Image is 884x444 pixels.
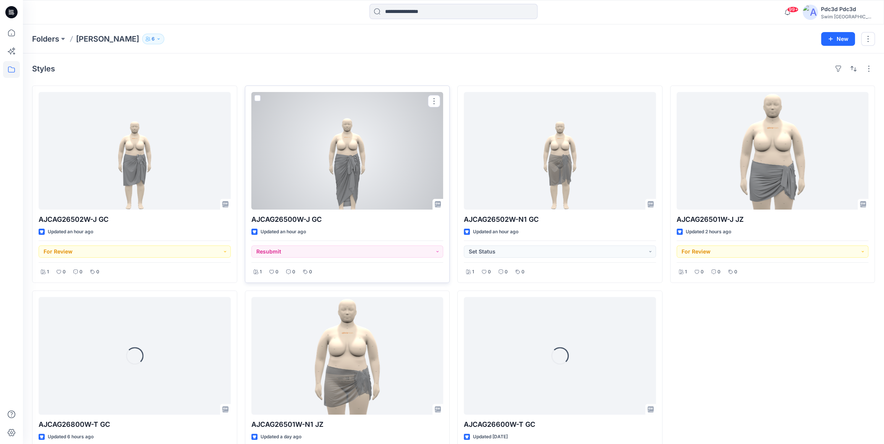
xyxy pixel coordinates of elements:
[701,268,704,276] p: 0
[787,6,798,13] span: 99+
[251,297,444,415] a: AJCAG26501W-N1 JZ
[505,268,508,276] p: 0
[677,214,869,225] p: AJCAG26501W-J JZ
[521,268,525,276] p: 0
[39,92,231,210] a: AJCAG26502W-J GC
[96,268,99,276] p: 0
[48,228,93,236] p: Updated an hour ago
[39,214,231,225] p: AJCAG26502W-J GC
[686,228,731,236] p: Updated 2 hours ago
[821,5,874,14] div: Pdc3d Pdc3d
[677,92,869,210] a: AJCAG26501W-J JZ
[803,5,818,20] img: avatar
[261,228,306,236] p: Updated an hour ago
[152,35,155,43] p: 6
[48,433,94,441] p: Updated 6 hours ago
[63,268,66,276] p: 0
[39,419,231,430] p: AJCAG26800W-T GC
[275,268,278,276] p: 0
[47,268,49,276] p: 1
[142,34,164,44] button: 6
[488,268,491,276] p: 0
[464,419,656,430] p: AJCAG26600W-T GC
[251,92,444,210] a: AJCAG26500W-J GC
[472,268,474,276] p: 1
[251,419,444,430] p: AJCAG26501W-N1 JZ
[464,214,656,225] p: AJCAG26502W-N1 GC
[464,92,656,210] a: AJCAG26502W-N1 GC
[292,268,295,276] p: 0
[260,268,262,276] p: 1
[717,268,720,276] p: 0
[261,433,301,441] p: Updated a day ago
[685,268,687,276] p: 1
[76,34,139,44] p: [PERSON_NAME]
[821,32,855,46] button: New
[251,214,444,225] p: AJCAG26500W-J GC
[32,64,55,73] h4: Styles
[32,34,59,44] a: Folders
[821,14,874,19] div: Swim [GEOGRAPHIC_DATA]
[734,268,737,276] p: 0
[79,268,83,276] p: 0
[309,268,312,276] p: 0
[473,433,508,441] p: Updated [DATE]
[473,228,518,236] p: Updated an hour ago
